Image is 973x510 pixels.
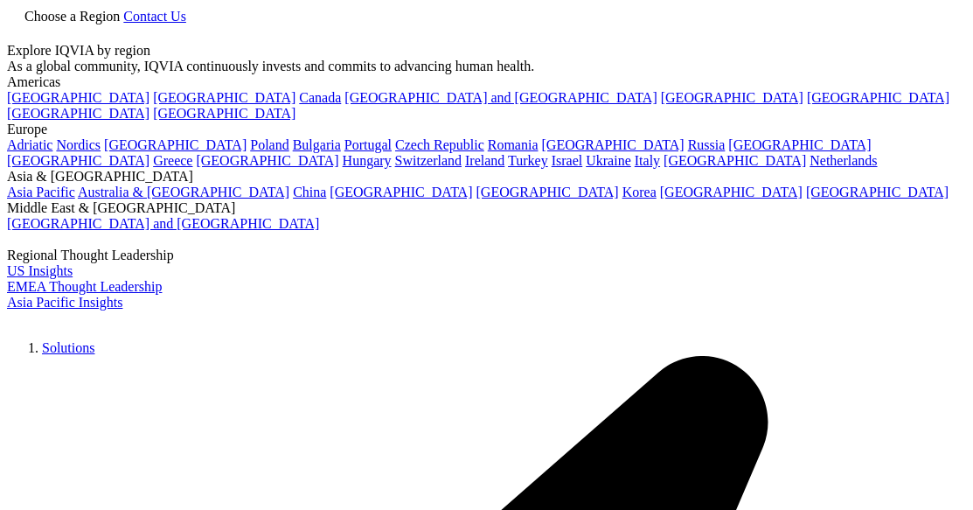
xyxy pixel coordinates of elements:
[123,9,186,24] a: Contact Us
[508,153,548,168] a: Turkey
[488,137,539,152] a: Romania
[24,9,120,24] span: Choose a Region
[7,263,73,278] a: US Insights
[661,90,803,105] a: [GEOGRAPHIC_DATA]
[7,153,149,168] a: [GEOGRAPHIC_DATA]
[293,137,341,152] a: Bulgaria
[42,340,94,355] a: Solutions
[7,137,52,152] a: Adriatic
[395,153,462,168] a: Switzerland
[7,169,966,185] div: Asia & [GEOGRAPHIC_DATA]
[810,153,877,168] a: Netherlands
[586,153,631,168] a: Ukraine
[344,90,657,105] a: [GEOGRAPHIC_DATA] and [GEOGRAPHIC_DATA]
[7,295,122,310] a: Asia Pacific Insights
[664,153,806,168] a: [GEOGRAPHIC_DATA]
[7,216,319,231] a: [GEOGRAPHIC_DATA] and [GEOGRAPHIC_DATA]
[807,90,949,105] a: [GEOGRAPHIC_DATA]
[153,153,192,168] a: Greece
[395,137,484,152] a: Czech Republic
[78,185,289,199] a: Australia & [GEOGRAPHIC_DATA]
[806,185,949,199] a: [GEOGRAPHIC_DATA]
[7,106,149,121] a: [GEOGRAPHIC_DATA]
[7,185,75,199] a: Asia Pacific
[476,185,619,199] a: [GEOGRAPHIC_DATA]
[299,90,341,105] a: Canada
[330,185,472,199] a: [GEOGRAPHIC_DATA]
[250,137,288,152] a: Poland
[56,137,101,152] a: Nordics
[344,137,392,152] a: Portugal
[7,43,966,59] div: Explore IQVIA by region
[7,248,966,263] div: Regional Thought Leadership
[660,185,803,199] a: [GEOGRAPHIC_DATA]
[196,153,338,168] a: [GEOGRAPHIC_DATA]
[688,137,726,152] a: Russia
[635,153,660,168] a: Italy
[153,90,295,105] a: [GEOGRAPHIC_DATA]
[153,106,295,121] a: [GEOGRAPHIC_DATA]
[7,122,966,137] div: Europe
[622,185,657,199] a: Korea
[7,279,162,294] a: EMEA Thought Leadership
[465,153,504,168] a: Ireland
[7,59,966,74] div: As a global community, IQVIA continuously invests and commits to advancing human health.
[728,137,871,152] a: [GEOGRAPHIC_DATA]
[542,137,685,152] a: [GEOGRAPHIC_DATA]
[7,74,966,90] div: Americas
[552,153,583,168] a: Israel
[293,185,326,199] a: China
[104,137,247,152] a: [GEOGRAPHIC_DATA]
[7,200,966,216] div: Middle East & [GEOGRAPHIC_DATA]
[343,153,392,168] a: Hungary
[7,90,149,105] a: [GEOGRAPHIC_DATA]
